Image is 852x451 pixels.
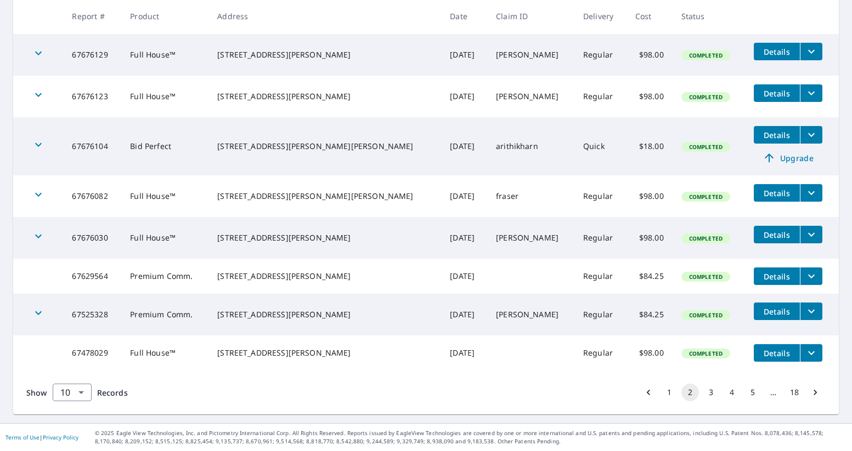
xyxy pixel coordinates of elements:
[638,384,826,401] nav: pagination navigation
[26,387,47,398] span: Show
[121,76,208,117] td: Full House™
[806,384,824,401] button: Go to next page
[760,230,793,240] span: Details
[754,43,800,60] button: detailsBtn-67676129
[627,117,673,175] td: $18.00
[627,259,673,294] td: $84.25
[760,348,793,358] span: Details
[63,34,121,76] td: 67676129
[63,175,121,217] td: 67676082
[800,84,822,102] button: filesDropdownBtn-67676123
[63,217,121,259] td: 67676030
[627,175,673,217] td: $98.00
[63,294,121,335] td: 67525328
[765,387,782,398] div: …
[441,217,487,259] td: [DATE]
[754,226,800,243] button: detailsBtn-67676030
[682,273,729,281] span: Completed
[760,130,793,140] span: Details
[800,43,822,60] button: filesDropdownBtn-67676129
[754,302,800,320] button: detailsBtn-67525328
[627,34,673,76] td: $98.00
[121,175,208,217] td: Full House™
[800,126,822,144] button: filesDropdownBtn-67676104
[760,271,793,282] span: Details
[441,34,487,76] td: [DATE]
[63,117,121,175] td: 67676104
[487,76,574,117] td: [PERSON_NAME]
[702,384,720,401] button: Go to page 3
[640,384,657,401] button: Go to previous page
[217,347,432,358] div: [STREET_ADDRESS][PERSON_NAME]
[487,294,574,335] td: [PERSON_NAME]
[487,34,574,76] td: [PERSON_NAME]
[121,217,208,259] td: Full House™
[760,306,793,317] span: Details
[441,259,487,294] td: [DATE]
[121,259,208,294] td: Premium Comm.
[760,88,793,99] span: Details
[95,429,847,446] p: © 2025 Eagle View Technologies, Inc. and Pictometry International Corp. All Rights Reserved. Repo...
[754,126,800,144] button: detailsBtn-67676104
[487,217,574,259] td: [PERSON_NAME]
[627,217,673,259] td: $98.00
[53,384,92,401] div: Show 10 records
[627,76,673,117] td: $98.00
[574,34,627,76] td: Regular
[682,193,729,201] span: Completed
[627,294,673,335] td: $84.25
[63,335,121,370] td: 67478029
[760,47,793,57] span: Details
[441,175,487,217] td: [DATE]
[441,117,487,175] td: [DATE]
[682,235,729,242] span: Completed
[574,217,627,259] td: Regular
[121,34,208,76] td: Full House™
[97,387,128,398] span: Records
[786,384,803,401] button: Go to page 18
[627,335,673,370] td: $98.00
[53,377,92,408] div: 10
[574,294,627,335] td: Regular
[754,184,800,202] button: detailsBtn-67676082
[754,267,800,285] button: detailsBtn-67629564
[441,76,487,117] td: [DATE]
[681,384,699,401] button: page 2
[800,302,822,320] button: filesDropdownBtn-67525328
[682,52,729,59] span: Completed
[441,335,487,370] td: [DATE]
[682,93,729,101] span: Completed
[121,117,208,175] td: Bid Perfect
[5,434,78,441] p: |
[121,294,208,335] td: Premium Comm.
[744,384,761,401] button: Go to page 5
[5,433,40,441] a: Terms of Use
[574,117,627,175] td: Quick
[800,226,822,243] button: filesDropdownBtn-67676030
[441,294,487,335] td: [DATE]
[217,91,432,102] div: [STREET_ADDRESS][PERSON_NAME]
[217,49,432,60] div: [STREET_ADDRESS][PERSON_NAME]
[63,76,121,117] td: 67676123
[43,433,78,441] a: Privacy Policy
[487,117,574,175] td: arithikharn
[574,335,627,370] td: Regular
[217,271,432,282] div: [STREET_ADDRESS][PERSON_NAME]
[682,350,729,357] span: Completed
[754,84,800,102] button: detailsBtn-67676123
[800,267,822,285] button: filesDropdownBtn-67629564
[217,141,432,152] div: [STREET_ADDRESS][PERSON_NAME][PERSON_NAME]
[661,384,678,401] button: Go to page 1
[800,344,822,362] button: filesDropdownBtn-67478029
[754,149,822,167] a: Upgrade
[574,259,627,294] td: Regular
[760,151,816,164] span: Upgrade
[682,143,729,151] span: Completed
[121,335,208,370] td: Full House™
[800,184,822,202] button: filesDropdownBtn-67676082
[217,232,432,243] div: [STREET_ADDRESS][PERSON_NAME]
[487,175,574,217] td: fraser
[682,311,729,319] span: Completed
[760,188,793,198] span: Details
[574,175,627,217] td: Regular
